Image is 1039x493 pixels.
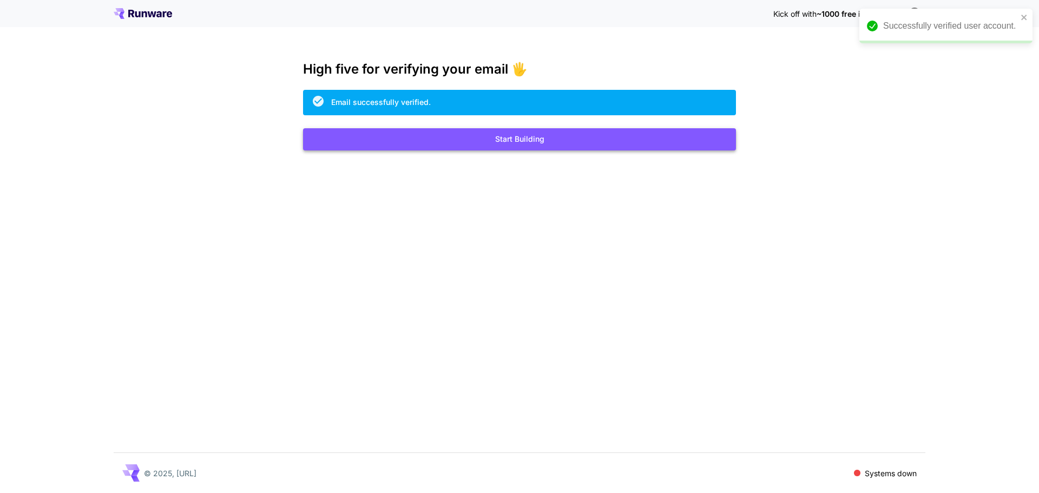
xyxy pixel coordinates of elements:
span: ~1000 free images! 🎈 [817,9,899,18]
p: © 2025, [URL] [144,468,196,479]
span: Kick off with [773,9,817,18]
div: Successfully verified user account. [883,19,1017,32]
button: In order to qualify for free credit, you need to sign up with a business email address and click ... [904,2,925,24]
button: Start Building [303,128,736,150]
div: Email successfully verified. [331,96,431,108]
p: Systems down [865,468,917,479]
h3: High five for verifying your email 🖐️ [303,62,736,77]
button: close [1021,13,1028,22]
